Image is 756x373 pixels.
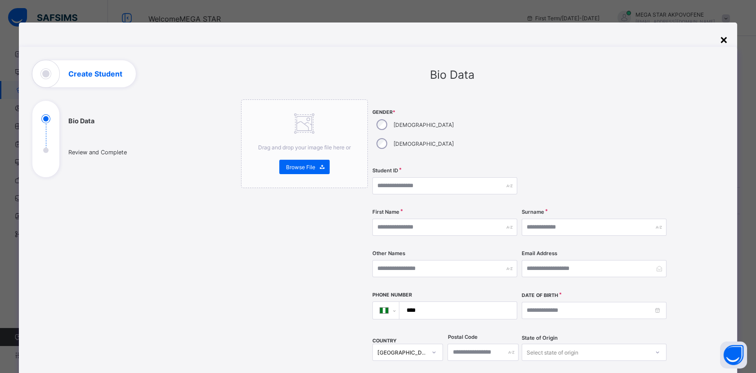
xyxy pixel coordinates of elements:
[522,209,544,215] label: Surname
[522,335,558,341] span: State of Origin
[68,70,122,77] h1: Create Student
[394,140,454,147] label: [DEMOGRAPHIC_DATA]
[372,167,398,174] label: Student ID
[522,292,558,298] label: Date of Birth
[447,334,477,340] label: Postal Code
[430,68,474,81] span: Bio Data
[372,109,517,115] span: Gender
[372,209,399,215] label: First Name
[258,144,351,151] span: Drag and drop your image file here or
[720,31,728,47] div: ×
[377,349,427,356] div: [GEOGRAPHIC_DATA]
[720,342,747,369] button: Open asap
[522,250,557,256] label: Email Address
[394,121,454,128] label: [DEMOGRAPHIC_DATA]
[286,164,315,171] span: Browse File
[372,292,412,298] label: Phone Number
[527,344,578,361] div: Select state of origin
[372,250,405,256] label: Other Names
[241,99,368,188] div: Drag and drop your image file here orBrowse File
[372,338,397,344] span: COUNTRY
